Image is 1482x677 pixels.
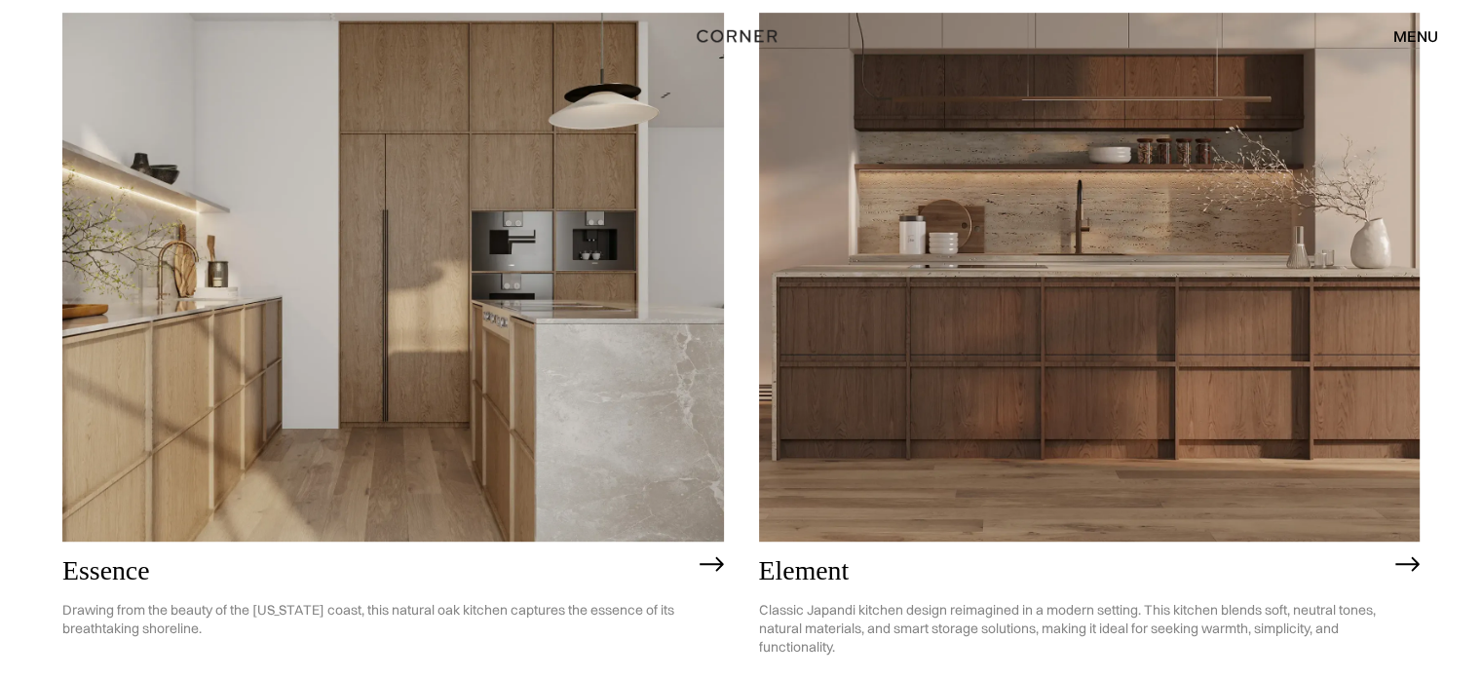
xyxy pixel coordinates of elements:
[759,556,1387,586] h2: Element
[759,586,1387,671] p: Classic Japandi kitchen design reimagined in a modern setting. This kitchen blends soft, neutral ...
[690,23,791,49] a: home
[62,556,690,586] h2: Essence
[1374,19,1438,53] div: menu
[62,586,690,653] p: Drawing from the beauty of the [US_STATE] coast, this natural oak kitchen captures the essence of...
[1393,28,1438,44] div: menu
